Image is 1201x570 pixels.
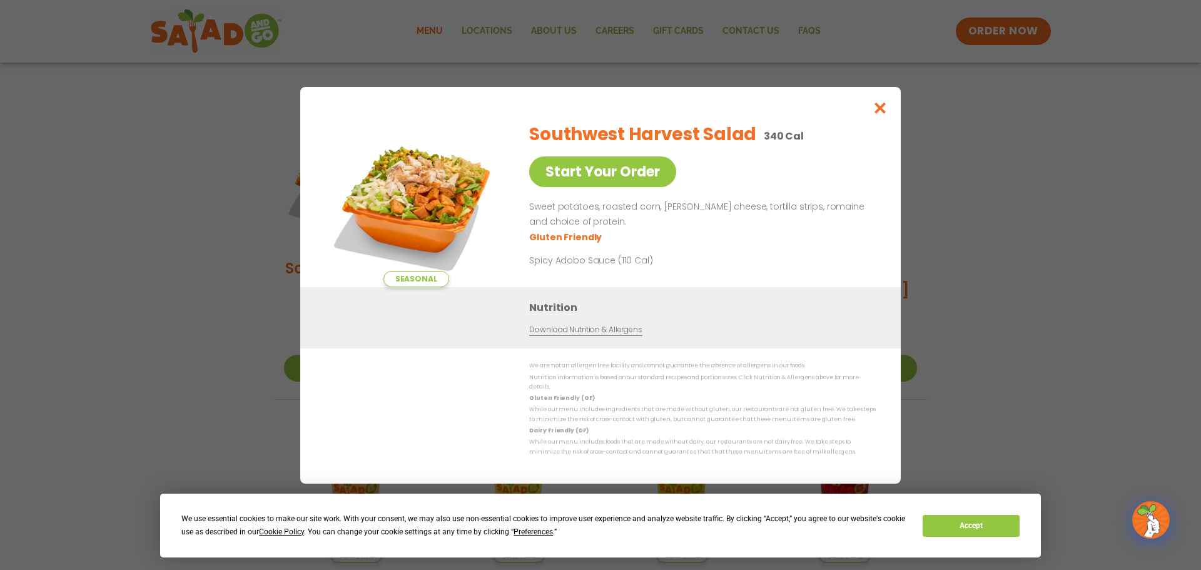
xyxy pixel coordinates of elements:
[529,200,871,230] p: Sweet potatoes, roasted corn, [PERSON_NAME] cheese, tortilla strips, romaine and choice of protein.
[1133,502,1168,537] img: wpChatIcon
[160,494,1041,557] div: Cookie Consent Prompt
[529,405,876,424] p: While our menu includes ingredients that are made without gluten, our restaurants are not gluten ...
[514,527,553,536] span: Preferences
[328,112,504,287] img: Featured product photo for Southwest Harvest Salad
[529,324,642,336] a: Download Nutrition & Allergens
[383,271,449,287] span: Seasonal
[860,87,901,129] button: Close modal
[529,361,876,370] p: We are not an allergen free facility and cannot guarantee the absence of allergens in our foods.
[529,121,756,148] h2: Southwest Harvest Salad
[529,230,604,243] li: Gluten Friendly
[529,394,594,402] strong: Gluten Friendly (GF)
[923,515,1019,537] button: Accept
[529,372,876,392] p: Nutrition information is based on our standard recipes and portion sizes. Click Nutrition & Aller...
[259,527,304,536] span: Cookie Policy
[529,437,876,457] p: While our menu includes foods that are made without dairy, our restaurants are not dairy free. We...
[764,128,804,144] p: 340 Cal
[529,427,588,434] strong: Dairy Friendly (DF)
[529,300,882,315] h3: Nutrition
[529,253,761,267] p: Spicy Adobo Sauce (110 Cal)
[181,512,908,539] div: We use essential cookies to make our site work. With your consent, we may also use non-essential ...
[529,156,676,187] a: Start Your Order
